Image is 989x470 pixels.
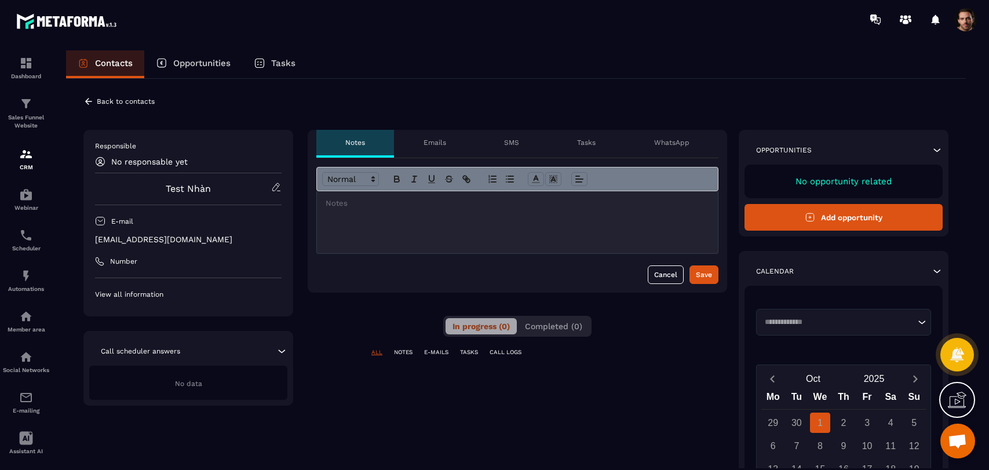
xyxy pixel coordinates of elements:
button: Completed (0) [518,318,589,334]
p: CRM [3,164,49,170]
p: [EMAIL_ADDRESS][DOMAIN_NAME] [95,234,282,245]
span: Completed (0) [525,322,582,331]
p: Back to contacts [97,97,155,105]
p: E-mail [111,217,133,226]
span: In progress (0) [452,322,510,331]
p: SMS [504,138,519,147]
p: No opportunity related [756,176,931,187]
div: We [808,389,832,409]
p: Responsible [95,141,282,151]
p: Sales Funnel Website [3,114,49,130]
a: Assistant AI [3,422,49,463]
img: formation [19,56,33,70]
p: Opportunities [756,145,812,155]
a: formationformationCRM [3,139,49,179]
button: Previous month [761,371,783,387]
p: Member area [3,326,49,333]
p: Notes [345,138,365,147]
img: logo [16,10,121,32]
a: formationformationDashboard [3,48,49,88]
div: Fr [855,389,879,409]
p: View all information [95,290,282,299]
div: 6 [763,436,783,456]
div: 9 [834,436,854,456]
p: Webinar [3,205,49,211]
div: Sa [879,389,903,409]
a: Test Nhàn [166,183,211,194]
p: WhatsApp [654,138,689,147]
a: Tasks [242,50,307,78]
div: 1 [810,413,830,433]
img: scheduler [19,228,33,242]
div: Su [902,389,926,409]
p: NOTES [394,348,413,356]
a: automationsautomationsWebinar [3,179,49,220]
button: Next month [904,371,926,387]
img: social-network [19,350,33,364]
button: Open years overlay [844,369,904,389]
button: Open months overlay [783,369,844,389]
p: E-mailing [3,407,49,414]
div: Th [832,389,856,409]
p: Assistant AI [3,448,49,454]
div: 7 [786,436,806,456]
div: 5 [904,413,924,433]
input: Search for option [761,316,915,328]
div: 2 [834,413,854,433]
p: Social Networks [3,367,49,373]
p: CALL LOGS [490,348,521,356]
p: Tasks [577,138,596,147]
p: Opportunities [173,58,231,68]
div: 3 [857,413,877,433]
p: Tasks [271,58,295,68]
p: Call scheduler answers [101,347,180,356]
a: schedulerschedulerScheduler [3,220,49,260]
button: Cancel [648,265,684,284]
div: Search for option [756,309,931,336]
a: social-networksocial-networkSocial Networks [3,341,49,382]
div: 29 [763,413,783,433]
img: email [19,391,33,405]
p: No responsable yet [111,157,188,166]
a: automationsautomationsMember area [3,301,49,341]
div: 4 [881,413,901,433]
button: Save [689,265,718,284]
div: Mở cuộc trò chuyện [940,424,975,458]
button: In progress (0) [446,318,517,334]
a: automationsautomationsAutomations [3,260,49,301]
div: 12 [904,436,924,456]
div: Save [696,269,712,280]
div: Tu [785,389,809,409]
p: Emails [424,138,446,147]
p: Dashboard [3,73,49,79]
p: ALL [371,348,382,356]
div: 8 [810,436,830,456]
a: formationformationSales Funnel Website [3,88,49,139]
img: automations [19,309,33,323]
p: Calendar [756,267,794,276]
a: Opportunities [144,50,242,78]
div: 10 [857,436,877,456]
p: Scheduler [3,245,49,252]
div: Mo [761,389,785,409]
p: TASKS [460,348,478,356]
div: 30 [786,413,806,433]
p: E-MAILS [424,348,448,356]
div: 11 [881,436,901,456]
p: Number [110,257,137,266]
button: Add opportunity [745,204,943,231]
img: automations [19,188,33,202]
span: No data [175,380,202,388]
p: Automations [3,286,49,292]
p: Contacts [95,58,133,68]
a: Contacts [66,50,144,78]
img: automations [19,269,33,283]
img: formation [19,147,33,161]
img: formation [19,97,33,111]
a: emailemailE-mailing [3,382,49,422]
